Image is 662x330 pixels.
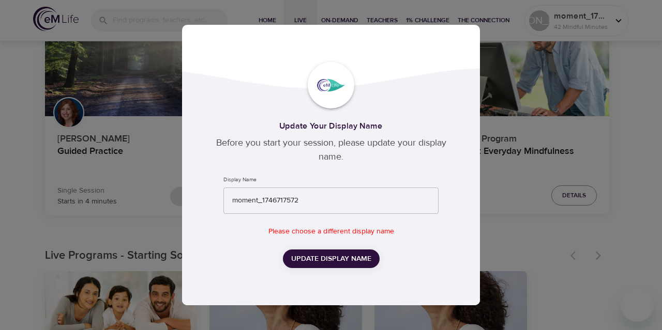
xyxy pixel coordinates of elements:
[223,177,257,183] label: Display Name
[291,253,371,265] span: Update Display Name
[203,121,459,132] h5: Update Your Display Name
[203,136,459,164] p: Before you start your session, please update your display name.
[283,249,380,269] button: Update Display Name
[203,226,459,237] p: Please choose a different display name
